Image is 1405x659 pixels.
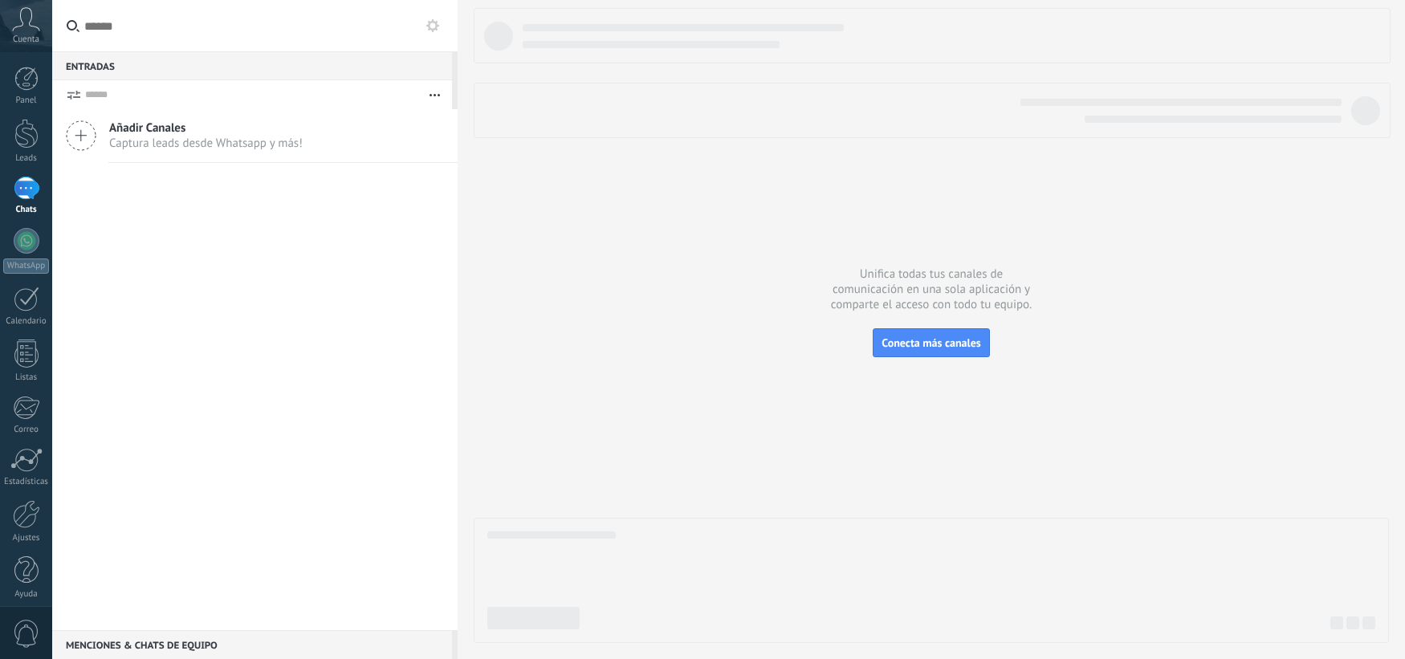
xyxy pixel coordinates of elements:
[3,533,50,543] div: Ajustes
[109,120,303,136] span: Añadir Canales
[882,336,980,350] span: Conecta más canales
[52,630,452,659] div: Menciones & Chats de equipo
[3,372,50,383] div: Listas
[3,425,50,435] div: Correo
[3,96,50,106] div: Panel
[3,258,49,274] div: WhatsApp
[109,136,303,151] span: Captura leads desde Whatsapp y más!
[3,589,50,600] div: Ayuda
[3,477,50,487] div: Estadísticas
[3,153,50,164] div: Leads
[873,328,989,357] button: Conecta más canales
[52,51,452,80] div: Entradas
[3,316,50,327] div: Calendario
[3,205,50,215] div: Chats
[13,35,39,45] span: Cuenta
